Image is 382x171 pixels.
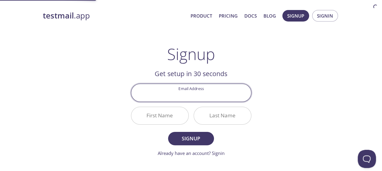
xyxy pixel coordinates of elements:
[263,12,276,20] a: Blog
[312,10,338,22] button: Signin
[43,10,74,21] strong: testmail
[167,45,215,63] h1: Signup
[358,150,376,168] iframe: Help Scout Beacon - Open
[191,12,212,20] a: Product
[158,150,225,156] a: Already have an account? Signin
[168,132,214,145] button: Signup
[175,134,207,143] span: Signup
[317,12,333,20] span: Signin
[219,12,238,20] a: Pricing
[131,69,251,79] h2: Get setup in 30 seconds
[43,11,186,21] a: testmail.app
[287,12,304,20] span: Signup
[244,12,257,20] a: Docs
[282,10,309,22] button: Signup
